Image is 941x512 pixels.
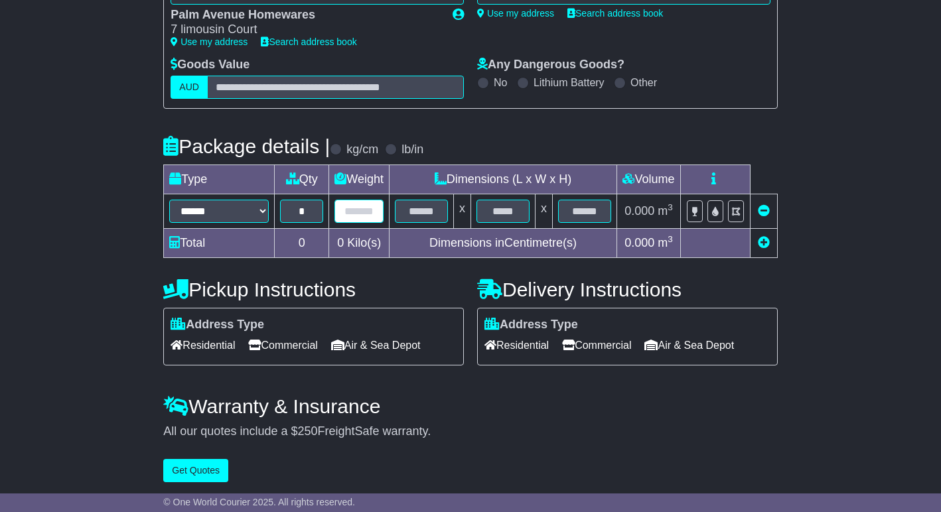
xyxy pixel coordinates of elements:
td: Qty [275,164,329,194]
span: 0.000 [624,236,654,249]
div: All our quotes include a $ FreightSafe warranty. [163,424,777,439]
td: Kilo(s) [329,228,390,257]
a: Remove this item [758,204,770,218]
a: Use my address [171,36,248,47]
label: kg/cm [346,143,378,157]
button: Get Quotes [163,459,228,482]
label: Lithium Battery [534,76,605,89]
td: Weight [329,164,390,194]
label: AUD [171,76,208,99]
h4: Delivery Instructions [477,279,778,300]
div: Palm Avenue Homewares [171,8,439,23]
h4: Warranty & Insurance [163,395,777,417]
span: © One World Courier 2025. All rights reserved. [163,497,355,507]
span: 0.000 [624,204,654,218]
span: Commercial [562,335,631,355]
sup: 3 [668,234,673,244]
span: Air & Sea Depot [331,335,421,355]
span: Residential [484,335,549,355]
span: 0 [337,236,344,249]
label: Goods Value [171,58,250,72]
label: Other [630,76,657,89]
span: 250 [297,424,317,438]
h4: Package details | [163,135,330,157]
td: x [454,194,471,228]
td: Total [164,228,275,257]
td: Type [164,164,275,194]
span: Residential [171,335,235,355]
a: Search address book [567,8,663,19]
td: 0 [275,228,329,257]
td: Dimensions (L x W x H) [390,164,617,194]
span: Commercial [248,335,317,355]
label: Address Type [484,318,578,332]
label: Any Dangerous Goods? [477,58,624,72]
div: 7 limousin Court [171,23,439,37]
a: Use my address [477,8,554,19]
td: x [536,194,553,228]
sup: 3 [668,202,673,212]
td: Dimensions in Centimetre(s) [390,228,617,257]
label: Address Type [171,318,264,332]
label: No [494,76,507,89]
span: m [658,236,673,249]
span: m [658,204,673,218]
label: lb/in [401,143,423,157]
a: Add new item [758,236,770,249]
h4: Pickup Instructions [163,279,464,300]
td: Volume [617,164,681,194]
a: Search address book [261,36,356,47]
span: Air & Sea Depot [644,335,734,355]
